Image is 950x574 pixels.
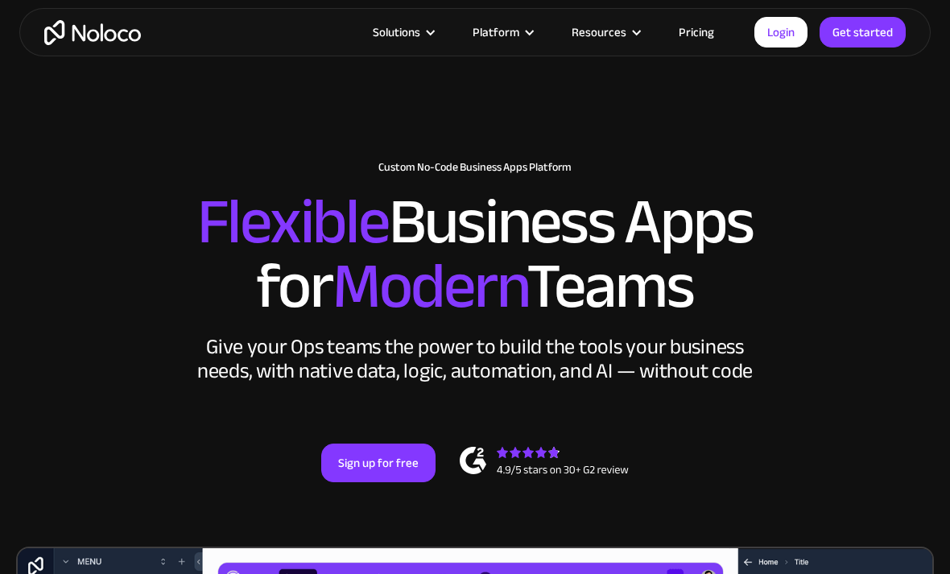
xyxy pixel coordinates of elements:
h1: Custom No-Code Business Apps Platform [16,161,934,174]
a: home [44,20,141,45]
a: Sign up for free [321,444,436,482]
span: Flexible [197,162,389,282]
h2: Business Apps for Teams [16,190,934,319]
div: Give your Ops teams the power to build the tools your business needs, with native data, logic, au... [193,335,757,383]
div: Solutions [373,22,420,43]
div: Resources [572,22,626,43]
div: Resources [551,22,659,43]
span: Modern [332,226,527,346]
div: Platform [452,22,551,43]
a: Login [754,17,807,47]
a: Get started [820,17,906,47]
div: Solutions [353,22,452,43]
div: Platform [473,22,519,43]
a: Pricing [659,22,734,43]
